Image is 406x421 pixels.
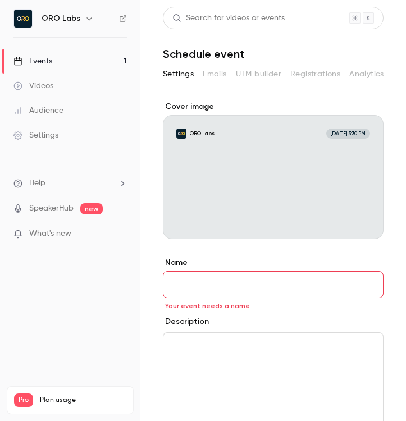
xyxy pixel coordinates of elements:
[13,80,53,91] div: Videos
[163,257,384,268] label: Name
[165,301,250,310] span: Your event needs a name
[13,56,52,67] div: Events
[80,203,103,214] span: new
[29,177,45,189] span: Help
[349,68,384,80] span: Analytics
[29,203,74,214] a: SpeakerHub
[163,316,209,327] label: Description
[163,47,384,61] h1: Schedule event
[203,68,226,80] span: Emails
[13,177,127,189] li: help-dropdown-opener
[163,101,384,239] section: Cover image
[163,101,384,112] label: Cover image
[42,13,80,24] h6: ORO Labs
[29,228,71,240] span: What's new
[172,12,285,24] div: Search for videos or events
[14,393,33,407] span: Pro
[163,65,194,83] button: Settings
[13,130,58,141] div: Settings
[40,396,126,405] span: Plan usage
[13,105,63,116] div: Audience
[236,68,281,80] span: UTM builder
[113,229,127,239] iframe: Noticeable Trigger
[290,68,340,80] span: Registrations
[14,10,32,28] img: ORO Labs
